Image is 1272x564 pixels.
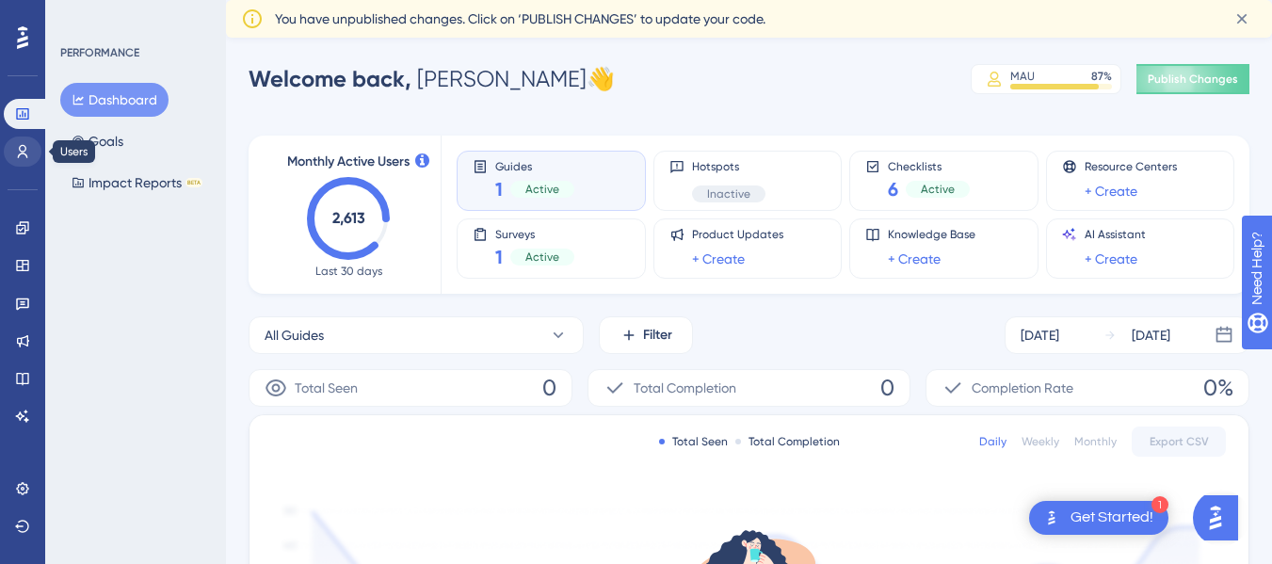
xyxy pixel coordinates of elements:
[44,5,118,27] span: Need Help?
[1085,248,1137,270] a: + Create
[249,65,411,92] span: Welcome back,
[692,159,765,174] span: Hotspots
[265,324,324,346] span: All Guides
[60,124,135,158] button: Goals
[692,227,783,242] span: Product Updates
[888,227,975,242] span: Knowledge Base
[979,434,1006,449] div: Daily
[659,434,728,449] div: Total Seen
[495,159,574,172] span: Guides
[1040,507,1063,529] img: launcher-image-alternative-text
[972,377,1073,399] span: Completion Rate
[880,373,894,403] span: 0
[1074,434,1117,449] div: Monthly
[888,159,970,172] span: Checklists
[1193,490,1249,546] iframe: UserGuiding AI Assistant Launcher
[295,377,358,399] span: Total Seen
[60,83,169,117] button: Dashboard
[634,377,736,399] span: Total Completion
[525,182,559,197] span: Active
[1151,496,1168,513] div: 1
[1085,159,1177,174] span: Resource Centers
[495,244,503,270] span: 1
[1085,227,1146,242] span: AI Assistant
[1022,434,1059,449] div: Weekly
[888,248,941,270] a: + Create
[707,186,750,201] span: Inactive
[1150,434,1209,449] span: Export CSV
[692,248,745,270] a: + Create
[1148,72,1238,87] span: Publish Changes
[249,316,584,354] button: All Guides
[735,434,840,449] div: Total Completion
[1203,373,1233,403] span: 0%
[1132,427,1226,457] button: Export CSV
[249,64,615,94] div: [PERSON_NAME] 👋
[525,250,559,265] span: Active
[275,8,765,30] span: You have unpublished changes. Click on ‘PUBLISH CHANGES’ to update your code.
[60,45,139,60] div: PERFORMANCE
[1071,508,1153,528] div: Get Started!
[60,166,214,200] button: Impact ReportsBETA
[643,324,672,346] span: Filter
[1136,64,1249,94] button: Publish Changes
[495,176,503,202] span: 1
[1132,324,1170,346] div: [DATE]
[1091,69,1112,84] div: 87 %
[332,209,365,227] text: 2,613
[921,182,955,197] span: Active
[599,316,693,354] button: Filter
[542,373,556,403] span: 0
[495,227,574,240] span: Surveys
[888,176,898,202] span: 6
[1021,324,1059,346] div: [DATE]
[1010,69,1035,84] div: MAU
[287,151,410,173] span: Monthly Active Users
[185,178,202,187] div: BETA
[1085,180,1137,202] a: + Create
[1029,501,1168,535] div: Open Get Started! checklist, remaining modules: 1
[315,264,382,279] span: Last 30 days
